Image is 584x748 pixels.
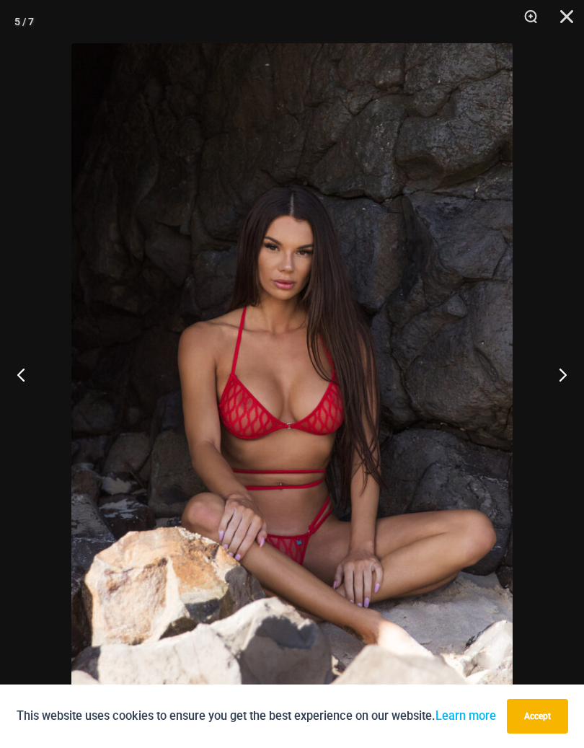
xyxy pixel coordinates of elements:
p: This website uses cookies to ensure you get the best experience on our website. [17,706,496,726]
div: 5 / 7 [14,11,34,32]
button: Accept [507,699,568,734]
img: Crystal Waves 327 Halter Top 4149 Thong 04 [71,43,513,705]
button: Next [530,338,584,410]
a: Learn more [435,709,496,723]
